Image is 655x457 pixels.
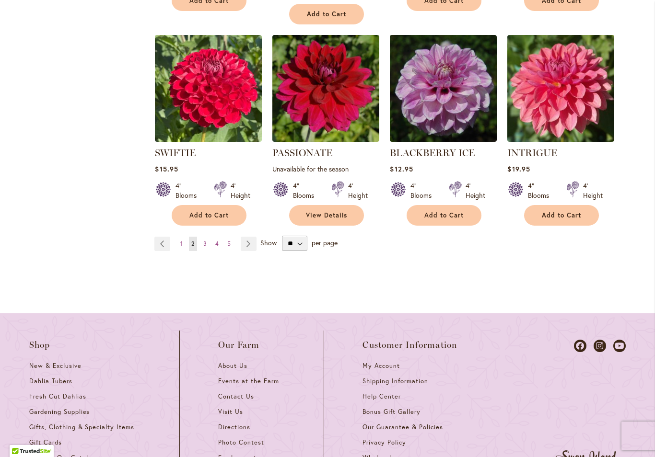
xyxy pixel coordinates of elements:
[507,135,614,144] a: INTRIGUE
[272,135,379,144] a: PASSIONATE
[613,340,626,352] a: Dahlias on Youtube
[29,340,50,350] span: Shop
[213,237,221,251] a: 4
[312,238,338,247] span: per page
[363,340,457,350] span: Customer Information
[363,362,400,370] span: My Account
[29,438,62,446] span: Gift Cards
[466,181,485,200] div: 4' Height
[363,438,406,446] span: Privacy Policy
[7,423,34,450] iframe: Launch Accessibility Center
[218,438,264,446] span: Photo Contest
[307,10,346,18] span: Add to Cart
[272,147,332,159] a: PASSIONATE
[191,240,195,247] span: 2
[410,181,437,200] div: 4" Blooms
[272,164,379,173] p: Unavailable for the season
[155,164,178,173] span: $15.95
[260,238,277,247] span: Show
[542,211,581,219] span: Add to Cart
[155,135,262,144] a: SWIFTIE
[424,211,464,219] span: Add to Cart
[227,240,231,247] span: 5
[507,164,530,173] span: $19.95
[201,237,209,251] a: 3
[180,240,183,247] span: 1
[528,181,555,200] div: 4" Blooms
[218,423,250,431] span: Directions
[390,147,475,159] a: BLACKBERRY ICE
[583,181,603,200] div: 4' Height
[155,35,262,142] img: SWIFTIE
[29,408,90,416] span: Gardening Supplies
[29,377,72,385] span: Dahlia Tubers
[390,135,497,144] a: BLACKBERRY ICE
[231,181,250,200] div: 4' Height
[363,377,428,385] span: Shipping Information
[172,205,246,226] button: Add to Cart
[175,181,202,200] div: 4" Blooms
[363,423,443,431] span: Our Guarantee & Policies
[348,181,368,200] div: 4' Height
[594,340,606,352] a: Dahlias on Instagram
[203,240,207,247] span: 3
[29,362,82,370] span: New & Exclusive
[390,35,497,142] img: BLACKBERRY ICE
[215,240,219,247] span: 4
[225,237,233,251] a: 5
[293,181,320,200] div: 4" Blooms
[218,340,259,350] span: Our Farm
[155,147,196,159] a: SWIFTIE
[218,377,279,385] span: Events at the Farm
[574,340,586,352] a: Dahlias on Facebook
[189,211,229,219] span: Add to Cart
[178,237,185,251] a: 1
[218,408,243,416] span: Visit Us
[272,35,379,142] img: PASSIONATE
[507,147,557,159] a: INTRIGUE
[218,392,254,400] span: Contact Us
[390,164,413,173] span: $12.95
[363,392,401,400] span: Help Center
[289,205,364,226] a: View Details
[29,423,134,431] span: Gifts, Clothing & Specialty Items
[407,205,481,226] button: Add to Cart
[363,408,420,416] span: Bonus Gift Gallery
[29,392,86,400] span: Fresh Cut Dahlias
[507,35,614,142] img: INTRIGUE
[218,362,247,370] span: About Us
[289,4,364,24] button: Add to Cart
[524,205,599,226] button: Add to Cart
[306,211,347,219] span: View Details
